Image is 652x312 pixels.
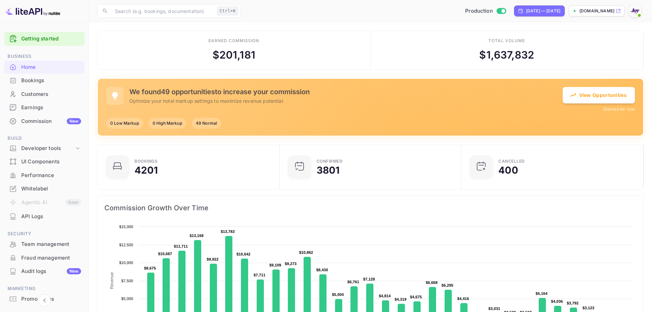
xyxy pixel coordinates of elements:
[4,265,85,277] a: Audit logsNew
[379,294,391,298] text: $4,814
[21,240,81,248] div: Team management
[579,8,614,14] p: [DOMAIN_NAME]
[563,87,635,103] button: View Opportunities
[217,7,238,15] div: Ctrl+K
[4,169,85,182] a: Performance
[190,234,204,238] text: $13,168
[410,295,422,299] text: $4,675
[104,202,637,213] span: Commission Growth Over Time
[4,74,85,87] a: Bookings
[221,229,235,234] text: $13,783
[536,291,548,296] text: $5,164
[4,115,85,127] a: CommissionNew
[4,61,85,74] div: Home
[236,252,251,256] text: $10,642
[21,267,81,275] div: Audit logs
[4,53,85,60] span: Business
[316,268,328,272] text: $8,430
[426,280,438,285] text: $6,668
[21,63,81,71] div: Home
[457,297,469,301] text: $4,416
[158,252,172,256] text: $10,687
[4,210,85,223] div: API Logs
[67,118,81,124] div: New
[4,292,85,305] a: Promo codes
[21,254,81,262] div: Fraud management
[254,273,266,277] text: $7,711
[174,244,188,248] text: $11,711
[149,120,186,126] span: 0 High Markup
[332,292,344,297] text: $5,004
[121,297,133,301] text: $5,000
[4,32,85,46] div: Getting started
[4,88,85,100] a: Customers
[5,5,60,16] img: LiteAPI logo
[21,117,81,125] div: Commission
[395,297,407,301] text: $4,319
[213,47,255,63] div: $ 201,181
[121,279,133,283] text: $7,500
[629,5,640,16] img: With Joy
[4,142,85,154] div: Developer tools
[4,88,85,101] div: Customers
[21,77,81,85] div: Bookings
[317,165,340,175] div: 3801
[465,7,493,15] span: Production
[106,120,143,126] span: 0 Low Markup
[119,261,133,265] text: $10,000
[4,210,85,223] a: API Logs
[110,272,114,289] text: Revenue
[299,250,313,254] text: $10,862
[488,307,500,311] text: $3,031
[4,285,85,292] span: Marketing
[4,230,85,238] span: Security
[442,283,453,287] text: $6,295
[67,268,81,274] div: New
[21,158,81,166] div: UI Components
[498,165,518,175] div: 400
[129,88,563,96] h5: We found 49 opportunities to increase your commission
[21,185,81,193] div: Whitelabel
[21,35,81,43] a: Getting started
[21,104,81,112] div: Earnings
[526,8,560,14] div: [DATE] — [DATE]
[4,61,85,73] a: Home
[269,263,281,267] text: $9,109
[119,243,133,247] text: $12,500
[567,301,579,305] text: $3,792
[4,115,85,128] div: CommissionNew
[111,4,214,18] input: Search (e.g. bookings, documentation)
[4,238,85,251] div: Team management
[4,251,85,264] a: Fraud management
[4,265,85,278] div: Audit logsNew
[462,7,509,15] div: Switch to Sandbox mode
[208,38,259,44] div: Earned commission
[4,238,85,250] a: Team management
[317,159,343,163] div: Confirmed
[207,257,219,261] text: $9,922
[21,145,74,152] div: Developer tools
[192,120,221,126] span: 49 Normal
[285,262,297,266] text: $9,273
[21,213,81,221] div: API Logs
[129,97,563,104] p: Optimize your hotel markup settings to maximize revenue potential
[4,251,85,265] div: Fraud management
[488,38,525,44] div: Total volume
[363,277,375,281] text: $7,128
[479,47,534,63] div: $ 1,637,832
[4,182,85,195] a: Whitelabel
[4,155,85,168] a: UI Components
[4,101,85,114] a: Earnings
[4,292,85,306] div: Promo codes
[603,106,635,112] button: Dismiss for now
[583,306,595,310] text: $3,123
[21,90,81,98] div: Customers
[135,159,157,163] div: Bookings
[21,172,81,179] div: Performance
[498,159,525,163] div: CANCELLED
[4,169,85,182] div: Performance
[144,266,156,270] text: $8,675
